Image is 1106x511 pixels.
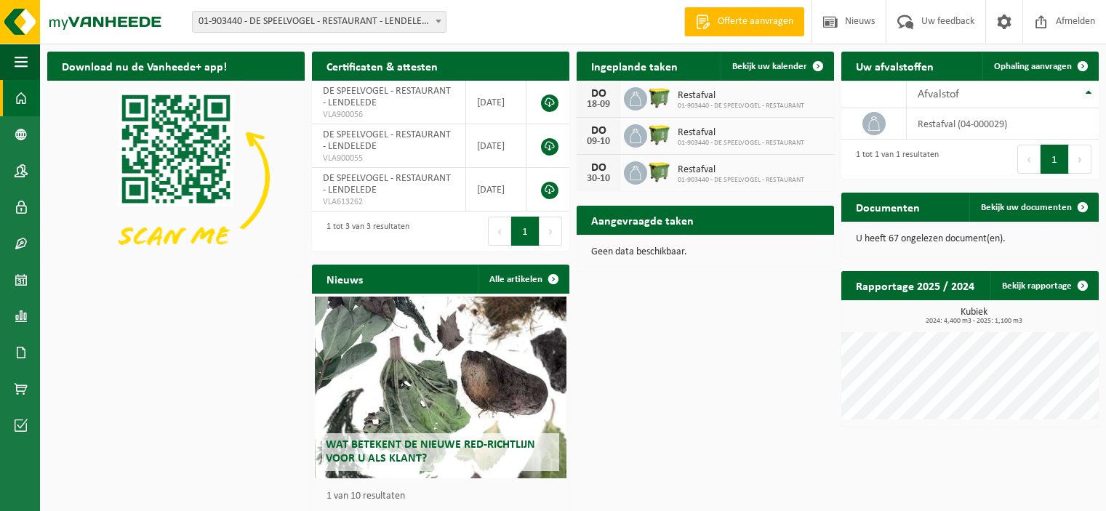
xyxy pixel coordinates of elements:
td: restafval (04-000029) [907,108,1099,140]
span: Bekijk uw documenten [981,203,1072,212]
span: 01-903440 - DE SPEELVOGEL - RESTAURANT [678,102,804,110]
h2: Ingeplande taken [577,52,692,80]
span: 01-903440 - DE SPEELVOGEL - RESTAURANT - LENDELEDE [193,12,446,32]
a: Bekijk uw kalender [721,52,833,81]
span: VLA900056 [323,109,454,121]
span: DE SPEELVOGEL - RESTAURANT - LENDELEDE [323,129,451,152]
p: 1 van 10 resultaten [326,491,562,502]
td: [DATE] [466,124,526,168]
p: U heeft 67 ongelezen document(en). [856,234,1084,244]
img: Download de VHEPlus App [47,81,305,274]
div: DO [584,162,613,174]
h2: Nieuws [312,265,377,293]
button: Previous [1017,145,1041,174]
span: Bekijk uw kalender [732,62,807,71]
button: 1 [511,217,540,246]
div: DO [584,88,613,100]
button: Previous [488,217,511,246]
div: 1 tot 1 van 1 resultaten [849,143,939,175]
span: 01-903440 - DE SPEELVOGEL - RESTAURANT - LENDELEDE [192,11,446,33]
span: DE SPEELVOGEL - RESTAURANT - LENDELEDE [323,86,451,108]
span: DE SPEELVOGEL - RESTAURANT - LENDELEDE [323,173,451,196]
div: DO [584,125,613,137]
span: Restafval [678,90,804,102]
span: Restafval [678,164,804,176]
a: Bekijk uw documenten [969,193,1097,222]
span: VLA900055 [323,153,454,164]
img: WB-1100-HPE-GN-50 [647,159,672,184]
button: 1 [1041,145,1069,174]
span: Ophaling aanvragen [994,62,1072,71]
span: 01-903440 - DE SPEELVOGEL - RESTAURANT [678,139,804,148]
a: Ophaling aanvragen [982,52,1097,81]
h2: Download nu de Vanheede+ app! [47,52,241,80]
h2: Rapportage 2025 / 2024 [841,271,989,299]
button: Next [1069,145,1091,174]
span: Restafval [678,127,804,139]
a: Bekijk rapportage [990,271,1097,300]
span: Wat betekent de nieuwe RED-richtlijn voor u als klant? [326,439,535,464]
img: WB-1100-HPE-GN-50 [647,85,672,110]
td: [DATE] [466,168,526,212]
div: 30-10 [584,174,613,184]
a: Wat betekent de nieuwe RED-richtlijn voor u als klant? [315,297,567,478]
div: 18-09 [584,100,613,110]
span: Afvalstof [918,89,959,100]
h2: Aangevraagde taken [577,206,708,234]
div: 09-10 [584,137,613,147]
h2: Documenten [841,193,934,221]
img: WB-1100-HPE-GN-50 [647,122,672,147]
h2: Certificaten & attesten [312,52,452,80]
button: Next [540,217,562,246]
a: Alle artikelen [478,265,568,294]
span: 01-903440 - DE SPEELVOGEL - RESTAURANT [678,176,804,185]
span: Offerte aanvragen [714,15,797,29]
td: [DATE] [466,81,526,124]
h2: Uw afvalstoffen [841,52,948,80]
a: Offerte aanvragen [684,7,804,36]
span: 2024: 4,400 m3 - 2025: 1,100 m3 [849,318,1099,325]
div: 1 tot 3 van 3 resultaten [319,215,409,247]
h3: Kubiek [849,307,1099,325]
p: Geen data beschikbaar. [591,247,820,257]
span: VLA613262 [323,196,454,208]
